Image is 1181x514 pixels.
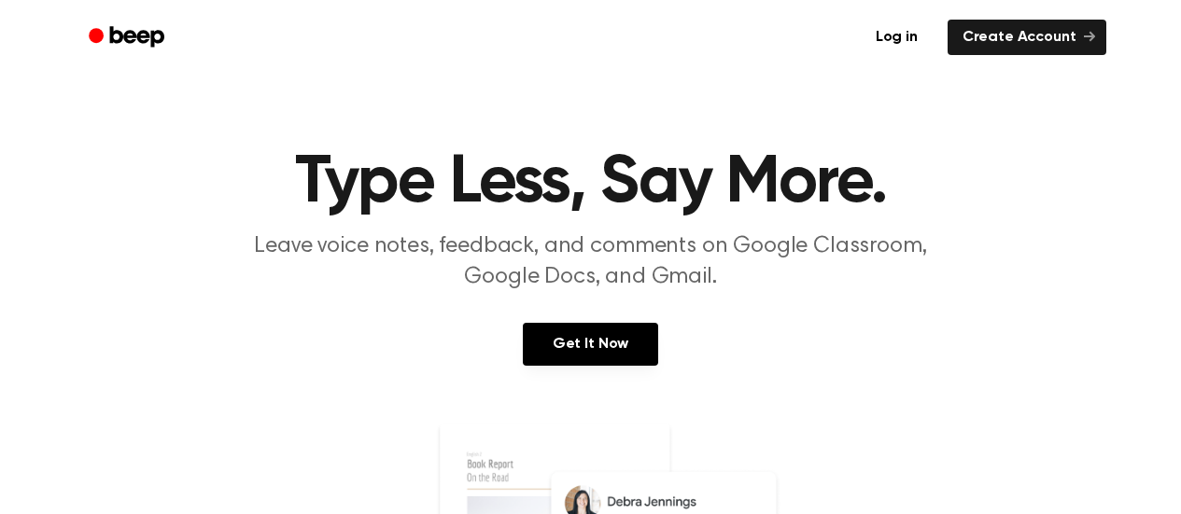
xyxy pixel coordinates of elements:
[948,20,1106,55] a: Create Account
[232,231,949,293] p: Leave voice notes, feedback, and comments on Google Classroom, Google Docs, and Gmail.
[76,20,181,56] a: Beep
[113,149,1069,216] h1: Type Less, Say More.
[523,323,658,366] a: Get It Now
[857,16,936,59] a: Log in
